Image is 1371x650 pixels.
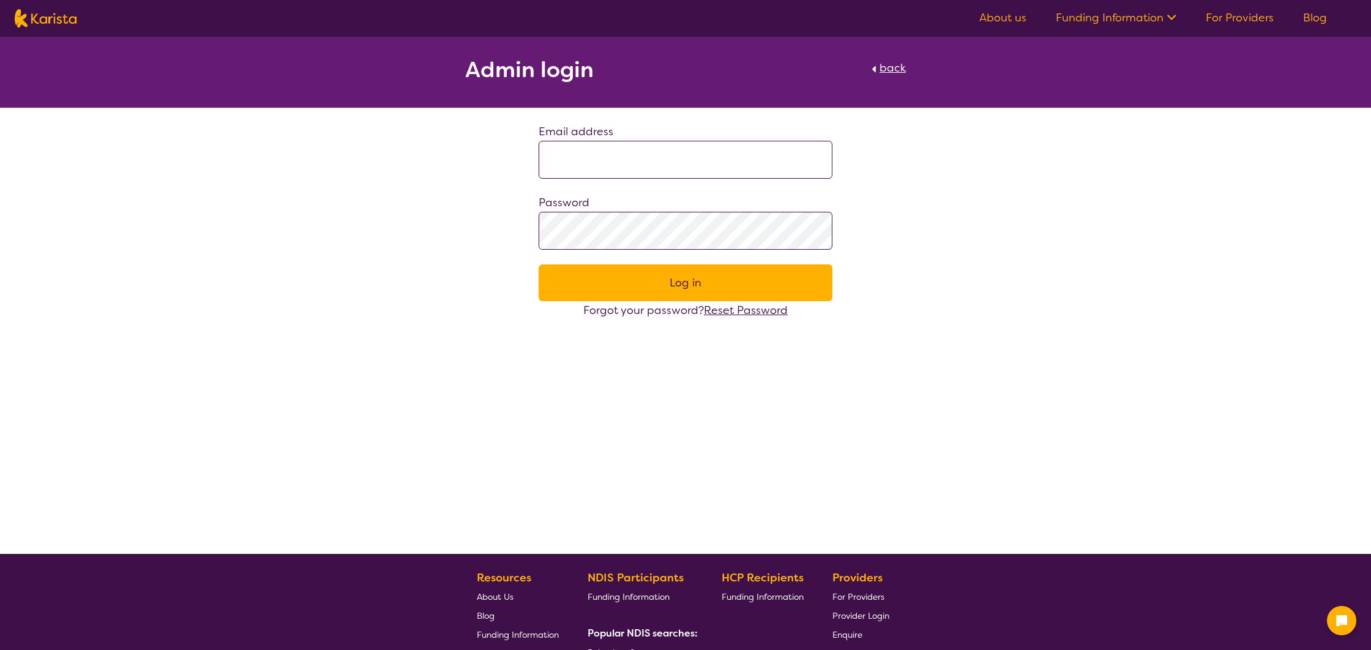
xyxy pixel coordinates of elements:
b: Providers [832,570,883,585]
a: Reset Password [704,303,788,318]
b: Popular NDIS searches: [588,627,698,640]
img: Karista logo [15,9,77,28]
a: For Providers [1206,10,1274,25]
a: Funding Information [722,587,804,606]
span: Funding Information [722,591,804,602]
h2: Admin login [465,59,594,81]
button: Log in [539,264,832,301]
a: Funding Information [1056,10,1176,25]
span: Provider Login [832,610,889,621]
a: Funding Information [477,625,559,644]
label: Email address [539,124,613,139]
span: For Providers [832,591,884,602]
b: NDIS Participants [588,570,684,585]
a: About us [979,10,1026,25]
a: Provider Login [832,606,889,625]
span: Funding Information [588,591,670,602]
a: About Us [477,587,559,606]
b: HCP Recipients [722,570,804,585]
a: Funding Information [588,587,693,606]
a: back [869,59,906,86]
span: Blog [477,610,495,621]
a: Enquire [832,625,889,644]
span: Funding Information [477,629,559,640]
div: Forgot your password? [539,301,832,319]
span: Enquire [832,629,862,640]
a: For Providers [832,587,889,606]
b: Resources [477,570,531,585]
label: Password [539,195,589,210]
span: About Us [477,591,514,602]
span: back [880,61,906,75]
a: Blog [477,606,559,625]
a: Blog [1303,10,1327,25]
